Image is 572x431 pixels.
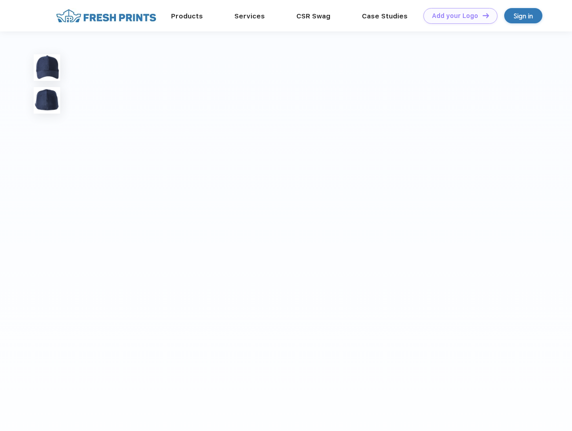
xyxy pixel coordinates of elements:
div: Add your Logo [432,12,478,20]
img: func=resize&h=100 [34,54,60,81]
a: Products [171,12,203,20]
img: func=resize&h=100 [34,87,60,114]
img: fo%20logo%202.webp [53,8,159,24]
a: Sign in [504,8,542,23]
img: DT [483,13,489,18]
div: Sign in [514,11,533,21]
